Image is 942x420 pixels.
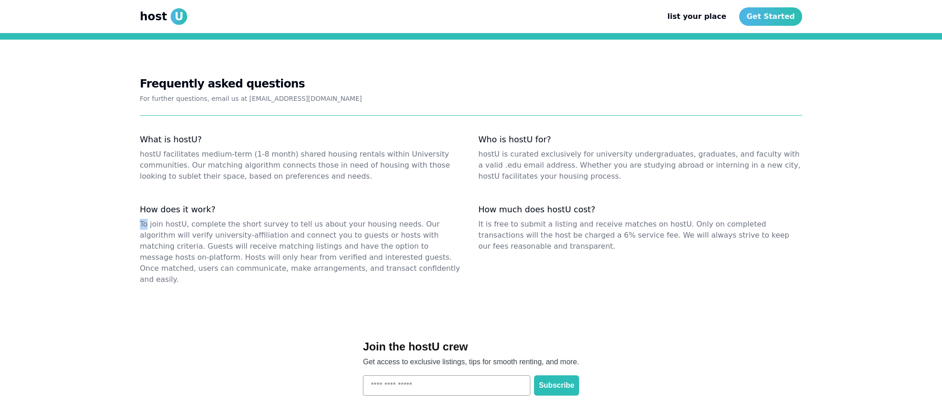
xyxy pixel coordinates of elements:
[140,149,464,182] dd: hostU facilitates medium-term (1-8 month) shared housing rentals within University communities. O...
[171,8,187,25] span: U
[534,375,579,396] button: Subscribe
[478,134,802,145] dt: Who is hostU for?
[478,149,802,182] dd: hostU is curated exclusively for university undergraduates, graduates, and faculty with a valid ....
[140,219,464,285] dd: To join hostU, complete the short survey to tell us about your housing needs. Our algorithm will ...
[140,134,464,145] dt: What is hostU?
[140,9,167,24] span: host
[660,7,734,26] a: list your place
[739,7,802,26] a: Get Started
[140,91,802,104] p: For further questions, email us at
[478,219,802,252] dd: It is free to submit a listing and receive matches on hostU. Only on completed transactions will ...
[478,204,802,215] dt: How much does hostU cost?
[363,358,579,366] span: Get access to exclusive listings, tips for smooth renting, and more.
[140,76,802,91] h2: Frequently asked questions
[140,204,464,215] dt: How does it work?
[249,95,362,102] a: [EMAIL_ADDRESS][DOMAIN_NAME]
[660,7,802,26] nav: Main
[363,340,468,353] span: Join the hostU crew
[140,8,187,25] a: hostU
